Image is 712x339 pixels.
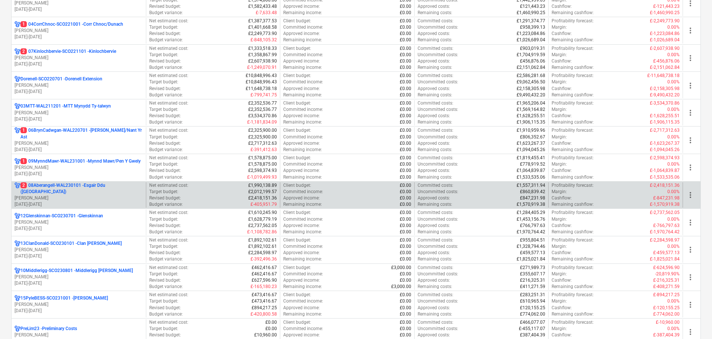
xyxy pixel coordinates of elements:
[283,106,323,113] p: Committed income :
[650,10,680,16] p: £-1,460,990.25
[520,134,545,140] p: £806,352.67
[650,174,680,180] p: £-1,533,535.06
[20,295,108,301] p: 15PyleBESS-SCO231001 - [PERSON_NAME]
[400,155,411,161] p: £0.00
[248,134,277,140] p: £2,325,900.00
[517,100,545,106] p: £1,965,206.04
[15,89,143,95] p: [DATE] - [DATE]
[647,73,680,79] p: £-11,648,738.18
[653,3,680,10] p: £-121,443.23
[15,213,143,232] div: 12Glenskinnan-SCO230701 -Glenskinnan[PERSON_NAME][DATE]-[DATE]
[418,64,452,71] p: Remaining costs :
[650,18,680,24] p: £-2,249,773.90
[418,155,453,161] p: Committed costs :
[15,308,143,314] p: [DATE] - [DATE]
[418,37,452,43] p: Remaining costs :
[283,58,320,64] p: Approved income :
[248,113,277,119] p: £3,534,370.86
[15,213,20,219] div: Project has multi currencies enabled
[400,45,411,52] p: £0.00
[517,127,545,134] p: £1,910,959.96
[418,45,453,52] p: Committed costs :
[400,79,411,85] p: £0.00
[283,134,323,140] p: Committed income :
[667,134,680,140] p: 0.00%
[552,3,572,10] p: Cashflow :
[248,106,277,113] p: £2,352,536.77
[149,155,188,161] p: Net estimated cost :
[283,147,322,153] p: Remaining income :
[15,76,20,82] div: Project has multi currencies enabled
[15,34,143,40] p: [DATE] - [DATE]
[667,161,680,167] p: 0.00%
[517,92,545,98] p: £9,490,432.20
[517,18,545,24] p: £1,291,374.77
[20,127,27,133] span: 1
[283,161,323,167] p: Committed income :
[675,303,712,339] iframe: Chat Widget
[552,64,594,71] p: Remaining cashflow :
[552,174,594,180] p: Remaining cashflow :
[20,48,27,54] span: 2
[15,6,143,13] p: [DATE] - [DATE]
[15,164,143,171] p: [PERSON_NAME]
[686,300,695,309] span: more_vert
[552,86,572,92] p: Cashflow :
[20,182,27,188] span: 2
[20,182,143,195] p: 08Aberangell-WAL230101 - Esgair Ddu ([GEOGRAPHIC_DATA])
[517,147,545,153] p: £1,094,045.26
[283,127,311,134] p: Client budget :
[248,24,277,31] p: £1,401,668.58
[400,134,411,140] p: £0.00
[418,113,450,119] p: Approved costs :
[520,45,545,52] p: £903,019.31
[149,18,188,24] p: Net estimated cost :
[650,37,680,43] p: £-1,026,689.04
[15,110,143,116] p: [PERSON_NAME]
[400,37,411,43] p: £0.00
[15,103,143,122] div: 03MTT-WAL211201 -MTT Mynydd Ty-talwyn[PERSON_NAME][DATE]-[DATE]
[686,218,695,227] span: more_vert
[15,268,143,287] div: 10Middlerigg-SCO230801 -Middlerigg [PERSON_NAME][PERSON_NAME][DATE]-[DATE]
[650,100,680,106] p: £-3,534,370.86
[15,219,143,226] p: [PERSON_NAME]
[552,73,594,79] p: Profitability forecast :
[15,158,20,164] div: Project has multi currencies enabled
[283,174,322,180] p: Remaining income :
[149,161,178,167] p: Target budget :
[15,147,143,153] p: [DATE] - [DATE]
[517,31,545,37] p: £1,223,084.86
[248,167,277,174] p: £2,598,374.93
[15,326,20,332] div: Project has multi currencies enabled
[650,45,680,52] p: £-2,607,938.90
[15,226,143,232] p: [DATE] - [DATE]
[418,24,458,31] p: Uncommitted costs :
[248,31,277,37] p: £2,249,773.90
[149,134,178,140] p: Target budget :
[400,10,411,16] p: £0.00
[149,64,183,71] p: Budget variance :
[149,3,181,10] p: Revised budget :
[15,76,143,95] div: Dorenell-SCO220701 -Dorenell Extension[PERSON_NAME][DATE]-[DATE]
[15,61,143,67] p: [DATE] - [DATE]
[283,182,311,189] p: Client budget :
[400,106,411,113] p: £0.00
[517,64,545,71] p: £2,151,062.84
[650,113,680,119] p: £-1,628,255.51
[520,3,545,10] p: £121,443.23
[246,79,277,85] p: £10,848,996.43
[283,113,320,119] p: Approved income :
[15,103,20,109] div: Project has multi currencies enabled
[552,92,594,98] p: Remaining cashflow :
[552,134,567,140] p: Margin :
[20,240,122,247] p: 13ClanDonald-SCO230101 - Clan [PERSON_NAME]
[283,100,311,106] p: Client budget :
[400,182,411,189] p: £0.00
[283,92,322,98] p: Remaining income :
[418,10,452,16] p: Remaining costs :
[15,182,20,195] div: Project has multi currencies enabled
[247,64,277,71] p: £-1,249,070.91
[552,113,572,119] p: Cashflow :
[418,106,458,113] p: Uncommitted costs :
[248,45,277,52] p: £1,333,518.33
